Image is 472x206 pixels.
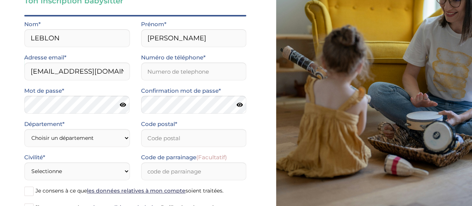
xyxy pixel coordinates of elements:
[141,119,177,129] label: Code postal*
[141,19,166,29] label: Prénom*
[24,119,65,129] label: Département*
[141,29,247,47] input: Prénom
[24,86,64,96] label: Mot de passe*
[141,129,247,147] input: Code postal
[24,62,130,80] input: Email
[24,29,130,47] input: Nom
[35,187,224,194] span: Je consens à ce que soient traitées.
[141,53,206,62] label: Numéro de téléphone*
[141,62,247,80] input: Numero de telephone
[87,187,185,194] a: les données relatives à mon compte
[141,153,227,162] label: Code de parrainage
[141,86,221,96] label: Confirmation mot de passe*
[24,153,45,162] label: Civilité*
[196,154,227,161] span: (Facultatif)
[24,53,66,62] label: Adresse email*
[141,162,247,180] input: code de parrainage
